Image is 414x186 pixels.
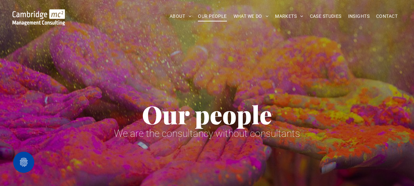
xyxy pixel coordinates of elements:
a: Your Business Transformed | Cambridge Management Consulting [13,10,65,17]
span: We are the consultancy without consultants [114,128,300,139]
a: INSIGHTS [345,11,373,21]
a: CONTACT [373,11,401,21]
a: OUR PEOPLE [195,11,230,21]
a: WHAT WE DO [230,11,272,21]
a: ABOUT [166,11,195,21]
a: MARKETS [272,11,306,21]
img: Go to Homepage [13,9,65,25]
a: CASE STUDIES [307,11,345,21]
span: Our people [142,98,272,131]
